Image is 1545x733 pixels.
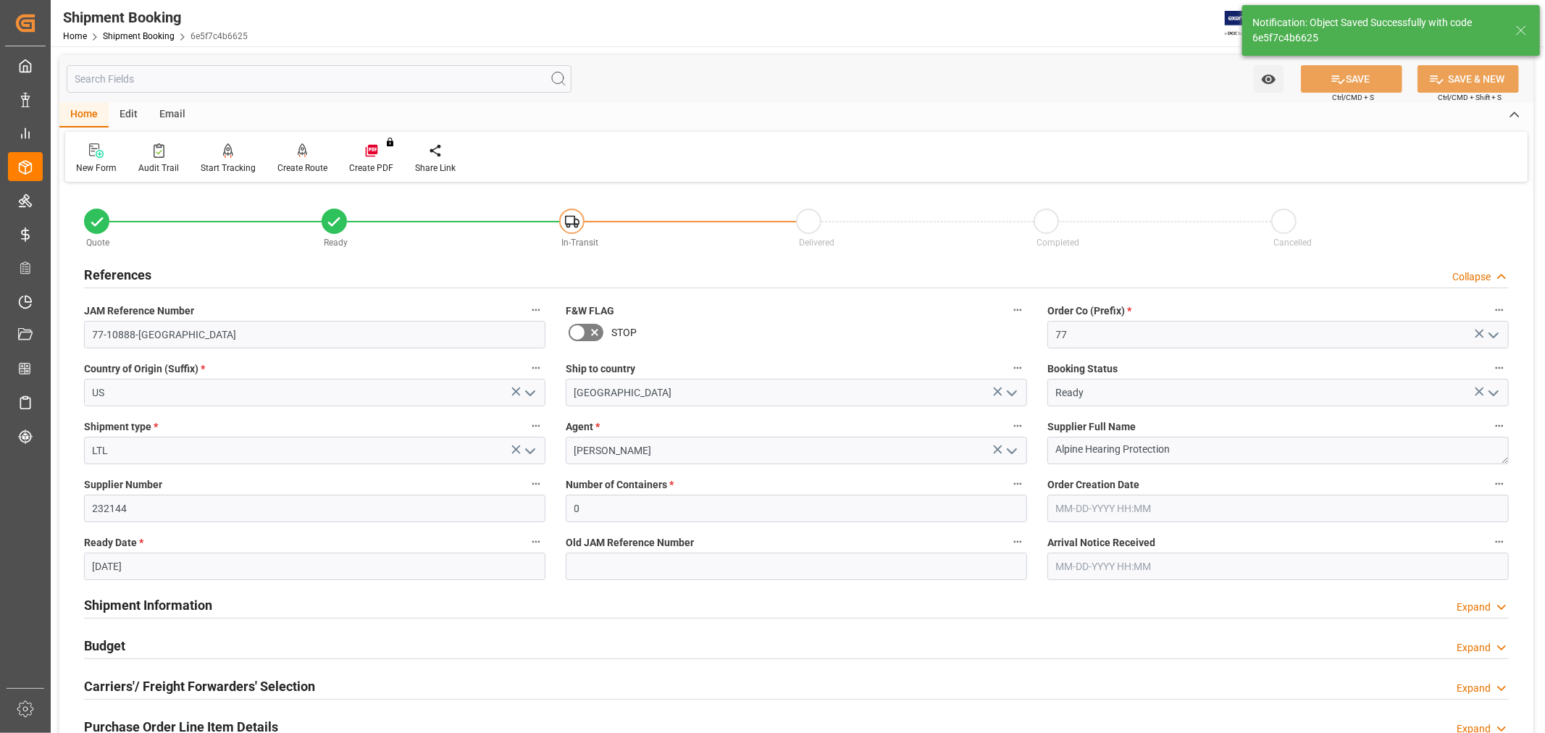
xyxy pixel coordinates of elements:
[148,103,196,127] div: Email
[1457,600,1491,615] div: Expand
[1301,65,1402,93] button: SAVE
[1490,474,1509,493] button: Order Creation Date
[566,477,674,493] span: Number of Containers
[84,636,125,655] h2: Budget
[1008,532,1027,551] button: Old JAM Reference Number
[1254,65,1284,93] button: open menu
[1452,269,1491,285] div: Collapse
[1047,419,1136,435] span: Supplier Full Name
[1047,535,1155,550] span: Arrival Notice Received
[799,238,834,248] span: Delivered
[415,162,456,175] div: Share Link
[84,361,205,377] span: Country of Origin (Suffix)
[1008,416,1027,435] button: Agent *
[519,382,540,404] button: open menu
[1047,477,1139,493] span: Order Creation Date
[277,162,327,175] div: Create Route
[84,535,143,550] span: Ready Date
[1490,301,1509,319] button: Order Co (Prefix) *
[527,416,545,435] button: Shipment type *
[84,303,194,319] span: JAM Reference Number
[1047,495,1509,522] input: MM-DD-YYYY HH:MM
[324,238,348,248] span: Ready
[84,477,162,493] span: Supplier Number
[566,419,600,435] span: Agent
[84,553,545,580] input: MM-DD-YYYY
[1047,361,1118,377] span: Booking Status
[63,31,87,41] a: Home
[67,65,571,93] input: Search Fields
[1000,440,1022,462] button: open menu
[103,31,175,41] a: Shipment Booking
[1457,681,1491,696] div: Expand
[1047,437,1509,464] textarea: Alpine Hearing Protection
[566,303,614,319] span: F&W FLAG
[1037,238,1079,248] span: Completed
[1008,474,1027,493] button: Number of Containers *
[1490,532,1509,551] button: Arrival Notice Received
[1490,416,1509,435] button: Supplier Full Name
[84,379,545,406] input: Type to search/select
[611,325,637,340] span: STOP
[519,440,540,462] button: open menu
[561,238,598,248] span: In-Transit
[566,361,635,377] span: Ship to country
[1457,640,1491,655] div: Expand
[1482,382,1504,404] button: open menu
[527,301,545,319] button: JAM Reference Number
[527,532,545,551] button: Ready Date *
[1418,65,1519,93] button: SAVE & NEW
[84,595,212,615] h2: Shipment Information
[138,162,179,175] div: Audit Trail
[1490,359,1509,377] button: Booking Status
[1274,238,1312,248] span: Cancelled
[1332,92,1374,103] span: Ctrl/CMD + S
[63,7,248,28] div: Shipment Booking
[201,162,256,175] div: Start Tracking
[1252,15,1502,46] div: Notification: Object Saved Successfully with code 6e5f7c4b6625
[84,265,151,285] h2: References
[1225,11,1275,36] img: Exertis%20JAM%20-%20Email%20Logo.jpg_1722504956.jpg
[1008,301,1027,319] button: F&W FLAG
[87,238,110,248] span: Quote
[1438,92,1502,103] span: Ctrl/CMD + Shift + S
[1000,382,1022,404] button: open menu
[1047,553,1509,580] input: MM-DD-YYYY HH:MM
[527,474,545,493] button: Supplier Number
[1008,359,1027,377] button: Ship to country
[527,359,545,377] button: Country of Origin (Suffix) *
[59,103,109,127] div: Home
[1047,303,1131,319] span: Order Co (Prefix)
[84,677,315,696] h2: Carriers'/ Freight Forwarders' Selection
[1482,324,1504,346] button: open menu
[566,535,694,550] span: Old JAM Reference Number
[109,103,148,127] div: Edit
[84,419,158,435] span: Shipment type
[76,162,117,175] div: New Form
